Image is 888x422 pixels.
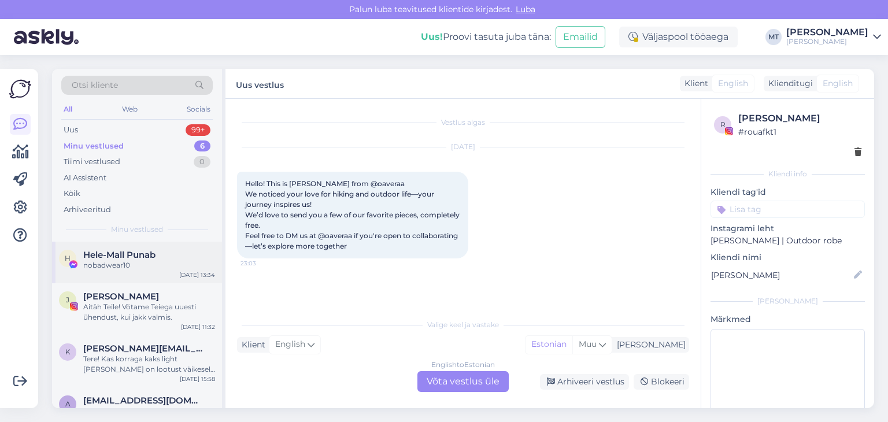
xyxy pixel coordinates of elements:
span: Otsi kliente [72,79,118,91]
div: Uus [64,124,78,136]
div: Arhiveeri vestlus [540,374,629,390]
div: [DATE] 11:32 [181,323,215,331]
div: Proovi tasuta juba täna: [421,30,551,44]
button: Emailid [556,26,605,48]
div: [PERSON_NAME] [711,296,865,306]
div: All [61,102,75,117]
p: Kliendi nimi [711,251,865,264]
span: Muu [579,339,597,349]
span: English [275,338,305,351]
div: # rouafkt1 [738,125,861,138]
div: Väljaspool tööaega [619,27,738,47]
div: Võta vestlus üle [417,371,509,392]
div: Vestlus algas [237,117,689,128]
div: MT [765,29,782,45]
label: Uus vestlus [236,76,284,91]
p: Kliendi tag'id [711,186,865,198]
input: Lisa tag [711,201,865,218]
div: [PERSON_NAME] [786,28,868,37]
b: Uus! [421,31,443,42]
div: Klient [237,339,265,351]
img: Askly Logo [9,78,31,100]
span: Hello! This is [PERSON_NAME] from @oaveraa We noticed your love for hiking and outdoor life—your ... [245,179,461,250]
span: Hele-Mall Punab [83,250,156,260]
span: Joona Kalamägi [83,291,159,302]
span: r [720,120,726,129]
span: J [66,295,69,304]
div: AI Assistent [64,172,106,184]
div: Web [120,102,140,117]
div: Estonian [526,336,572,353]
div: Minu vestlused [64,140,124,152]
span: English [718,77,748,90]
div: 6 [194,140,210,152]
span: Minu vestlused [111,224,163,235]
div: Klienditugi [764,77,813,90]
div: nobadwear10 [83,260,215,271]
span: 23:03 [240,259,284,268]
div: [PERSON_NAME] [738,112,861,125]
div: 0 [194,156,210,168]
div: Aitäh Teile! Võtame Teiega uuesti ühendust, kui jakk valmis. [83,302,215,323]
a: [PERSON_NAME][PERSON_NAME] [786,28,881,46]
p: [PERSON_NAME] | Outdoor robe [711,235,865,247]
div: [DATE] 13:34 [179,271,215,279]
input: Lisa nimi [711,269,852,282]
div: Tere! Kas korraga kaks light [PERSON_NAME] on lootust väikesele soodustusele? Küsija suu pihta ju... [83,354,215,375]
div: [DATE] 15:58 [180,375,215,383]
span: Luba [512,4,539,14]
span: Kilp.karin@gmail.com [83,343,203,354]
p: Instagrami leht [711,223,865,235]
span: Aivisirp@gmail.com [83,395,203,406]
div: Kõik [64,188,80,199]
div: Kliendi info [711,169,865,179]
div: [DATE] [237,142,689,152]
div: Socials [184,102,213,117]
span: A [65,399,71,408]
div: [PERSON_NAME] [786,37,868,46]
div: 99+ [186,124,210,136]
div: English to Estonian [431,360,495,370]
div: Valige keel ja vastake [237,320,689,330]
span: K [65,347,71,356]
span: English [823,77,853,90]
div: [PERSON_NAME] [612,339,686,351]
p: Märkmed [711,313,865,325]
span: H [65,254,71,262]
div: Arhiveeritud [64,204,111,216]
div: Blokeeri [634,374,689,390]
div: Tiimi vestlused [64,156,120,168]
div: Klient [680,77,708,90]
